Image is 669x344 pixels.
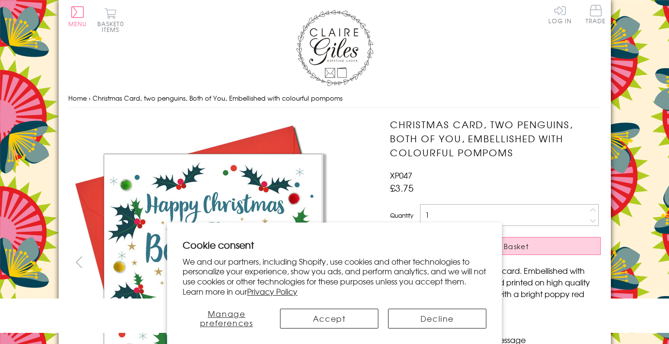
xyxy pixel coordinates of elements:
label: Quantity [390,211,413,220]
h2: Cookie consent [183,238,486,252]
button: Manage preferences [183,309,270,329]
a: Home [68,93,87,103]
span: Menu [68,19,87,28]
a: Trade [586,5,606,26]
span: £3.75 [390,181,414,194]
span: Manage preferences [200,308,253,329]
span: › [89,93,91,103]
h1: Christmas Card, two penguins, Both of You, Embellished with colourful pompoms [390,118,601,159]
button: Accept [280,309,378,329]
a: Log In [548,5,572,24]
span: Christmas Card, two penguins, Both of You, Embellished with colourful pompoms [93,93,342,103]
button: Decline [388,309,486,329]
button: prev [68,251,90,273]
span: 0 items [102,19,124,34]
span: Trade [586,5,606,24]
span: XP047 [390,169,412,181]
img: Claire Giles Greetings Cards [296,10,373,86]
button: Basket0 items [97,8,124,32]
button: Menu [68,6,87,27]
p: We and our partners, including Shopify, use cookies and other technologies to personalize your ex... [183,256,486,297]
nav: breadcrumbs [68,89,601,108]
a: Privacy Policy [247,285,297,297]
